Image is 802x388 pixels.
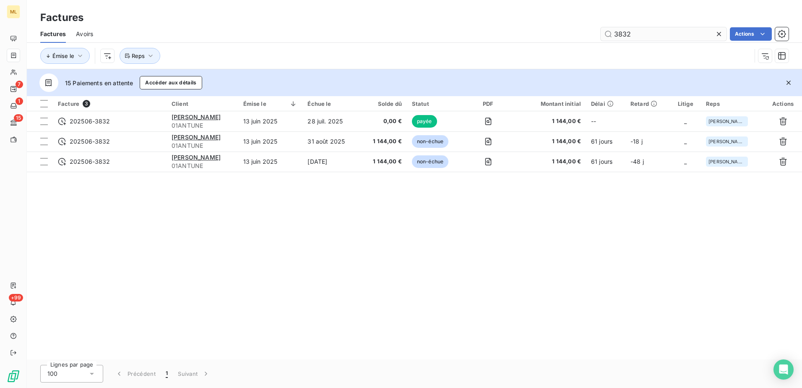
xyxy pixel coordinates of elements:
[675,100,696,107] div: Litige
[238,111,303,131] td: 13 juin 2025
[7,370,20,383] img: Logo LeanPay
[16,81,23,88] span: 7
[684,138,687,145] span: _
[412,155,448,168] span: non-échue
[365,117,402,126] span: 0,00 €
[586,131,625,152] td: 61 jours
[7,82,20,96] a: 7
[140,76,202,89] button: Accéder aux détails
[70,157,110,166] span: 202506-3832
[172,162,233,170] span: 01ANTUNE
[518,157,581,166] span: 1 144,00 €
[161,365,173,383] button: 1
[14,114,23,122] span: 15
[110,365,161,383] button: Précédent
[469,100,508,107] div: PDF
[708,139,745,144] span: [PERSON_NAME]
[591,100,620,107] div: Délai
[412,100,458,107] div: Statut
[586,111,625,131] td: --
[412,135,448,148] span: non-échue
[120,48,160,64] button: Reps
[166,370,168,378] span: 1
[40,30,66,38] span: Factures
[630,138,643,145] span: -18 j
[365,100,402,107] div: Solde dû
[7,99,20,113] a: 1
[773,359,794,380] div: Open Intercom Messenger
[172,154,221,161] span: [PERSON_NAME]
[76,30,93,38] span: Avoirs
[302,131,359,152] td: 31 août 2025
[47,370,57,378] span: 100
[684,118,687,125] span: _
[172,134,221,141] span: [PERSON_NAME]
[58,100,79,107] span: Facture
[238,131,303,152] td: 13 juin 2025
[302,111,359,131] td: 28 juil. 2025
[16,97,23,105] span: 1
[769,100,797,107] div: Actions
[706,100,759,107] div: Reps
[708,159,745,164] span: [PERSON_NAME]
[307,100,354,107] div: Échue le
[518,117,581,126] span: 1 144,00 €
[730,27,772,41] button: Actions
[40,10,83,25] h3: Factures
[172,121,233,130] span: 01ANTUNE
[630,100,665,107] div: Retard
[518,137,581,146] span: 1 144,00 €
[83,100,90,107] span: 3
[52,52,74,59] span: Émise le
[7,5,20,18] div: ML
[302,152,359,172] td: [DATE]
[40,48,90,64] button: Émise le
[173,365,215,383] button: Suivant
[238,152,303,172] td: 13 juin 2025
[65,79,133,87] span: 15 Paiements en attente
[365,157,402,166] span: 1 144,00 €
[518,100,581,107] div: Montant initial
[630,158,644,165] span: -48 j
[172,100,233,107] div: Client
[70,117,110,126] span: 202506-3832
[172,142,233,150] span: 01ANTUNE
[601,27,726,41] input: Rechercher
[586,152,625,172] td: 61 jours
[9,294,23,301] span: +99
[172,113,221,121] span: [PERSON_NAME]
[708,119,745,124] span: [PERSON_NAME]
[684,158,687,165] span: _
[412,115,437,128] span: payée
[243,100,298,107] div: Émise le
[132,52,145,59] span: Reps
[70,137,110,146] span: 202506-3832
[7,116,20,129] a: 15
[365,137,402,146] span: 1 144,00 €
